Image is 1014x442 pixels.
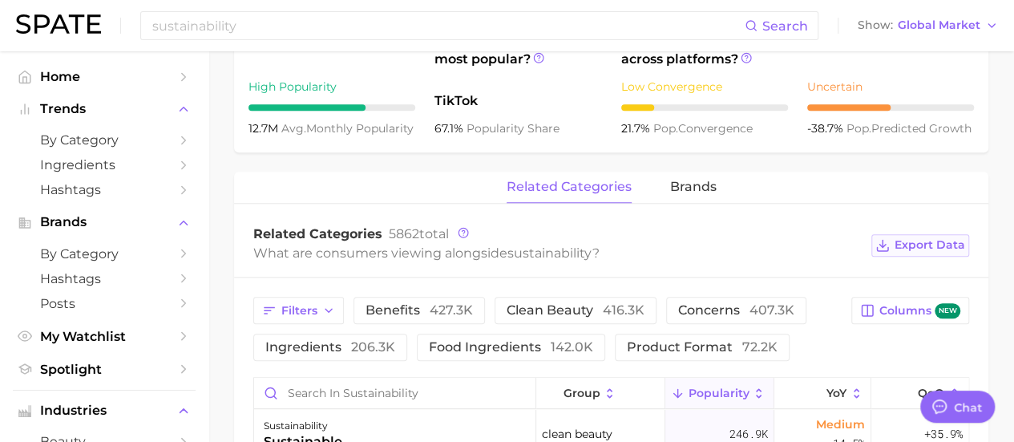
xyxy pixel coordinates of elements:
[13,152,196,177] a: Ingredients
[13,291,196,316] a: Posts
[434,30,601,83] span: Which platform is most popular?
[429,341,593,354] span: food ingredients
[762,18,808,34] span: Search
[603,302,644,318] span: 416.3k
[846,121,871,136] abbr: popularity index
[40,296,168,311] span: Posts
[670,180,717,194] span: brands
[40,403,168,418] span: Industries
[253,226,382,241] span: Related Categories
[434,91,601,111] span: TikTok
[536,378,665,409] button: group
[918,387,944,399] span: QoQ
[688,387,749,399] span: Popularity
[13,399,196,423] button: Industries
[467,121,560,136] span: popularity share
[742,339,778,355] span: 72.2k
[389,226,449,241] span: total
[13,64,196,89] a: Home
[40,215,168,229] span: Brands
[13,210,196,234] button: Brands
[895,238,965,252] span: Export Data
[851,297,969,324] button: Columnsnew
[248,104,415,111] div: 7 / 10
[816,415,865,434] span: Medium
[40,102,168,116] span: Trends
[871,234,969,257] button: Export Data
[13,266,196,291] a: Hashtags
[13,97,196,121] button: Trends
[389,226,419,241] span: 5862
[40,69,168,84] span: Home
[621,77,788,96] div: Low Convergence
[749,302,794,318] span: 407.3k
[854,15,1002,36] button: ShowGlobal Market
[265,341,395,354] span: ingredients
[807,77,974,96] div: Uncertain
[264,416,342,436] div: sustainability
[13,241,196,266] a: by Category
[13,324,196,349] a: My Watchlist
[678,304,794,317] span: concerns
[826,387,846,399] span: YoY
[898,21,980,30] span: Global Market
[935,303,960,318] span: new
[507,180,632,194] span: related categories
[879,303,960,318] span: Columns
[366,304,473,317] span: benefits
[507,245,592,261] span: sustainability
[281,121,414,136] span: monthly popularity
[281,121,306,136] abbr: average
[40,246,168,262] span: by Category
[858,21,893,30] span: Show
[871,378,968,409] button: QoQ
[253,242,863,264] div: What are consumers viewing alongside ?
[40,362,168,377] span: Spotlight
[281,304,317,318] span: Filters
[807,121,846,136] span: -38.7%
[846,121,972,136] span: predicted growth
[248,77,415,96] div: High Popularity
[351,339,395,355] span: 206.3k
[254,378,535,408] input: Search in sustainability
[40,182,168,197] span: Hashtags
[430,302,473,318] span: 427.3k
[248,121,281,136] span: 12.7m
[40,329,168,344] span: My Watchlist
[807,104,974,111] div: 5 / 10
[774,378,871,409] button: YoY
[653,121,678,136] abbr: popularity index
[621,104,788,111] div: 2 / 10
[13,177,196,202] a: Hashtags
[151,12,745,39] input: Search here for a brand, industry, or ingredient
[665,378,774,409] button: Popularity
[563,387,600,399] span: group
[40,271,168,286] span: Hashtags
[253,297,344,324] button: Filters
[13,128,196,152] a: by Category
[551,339,593,355] span: 142.0k
[13,357,196,382] a: Spotlight
[16,14,101,34] img: SPATE
[434,121,467,136] span: 67.1%
[40,132,168,148] span: by Category
[653,121,753,136] span: convergence
[507,304,644,317] span: clean beauty
[621,121,653,136] span: 21.7%
[627,341,778,354] span: product format
[40,157,168,172] span: Ingredients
